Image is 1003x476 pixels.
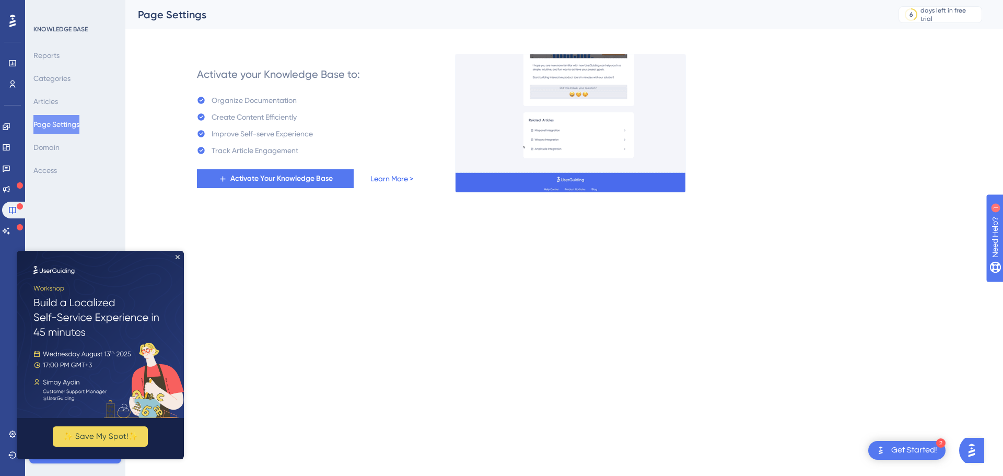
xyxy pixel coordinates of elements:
[370,172,413,185] a: Learn More >
[33,69,71,88] button: Categories
[159,4,163,8] div: Close Preview
[33,92,58,111] button: Articles
[212,94,297,107] div: Organize Documentation
[33,138,60,157] button: Domain
[33,25,88,33] div: KNOWLEDGE BASE
[868,441,946,460] div: Open Get Started! checklist, remaining modules: 2
[33,46,60,65] button: Reports
[197,67,360,82] div: Activate your Knowledge Base to:
[874,444,887,457] img: launcher-image-alternative-text
[936,438,946,448] div: 2
[920,6,978,23] div: days left in free trial
[197,169,354,188] button: Activate Your Knowledge Base
[33,115,79,134] button: Page Settings
[73,5,76,14] div: 1
[212,111,297,123] div: Create Content Efficiently
[25,3,65,15] span: Need Help?
[36,176,131,196] button: ✨ Save My Spot!✨
[909,10,913,19] div: 6
[230,172,333,185] span: Activate Your Knowledge Base
[212,127,313,140] div: Improve Self-serve Experience
[33,161,57,180] button: Access
[455,54,686,193] img: a27db7f7ef9877a438c7956077c236be.gif
[212,144,298,157] div: Track Article Engagement
[959,435,990,466] iframe: UserGuiding AI Assistant Launcher
[138,7,872,22] div: Page Settings
[891,445,937,456] div: Get Started!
